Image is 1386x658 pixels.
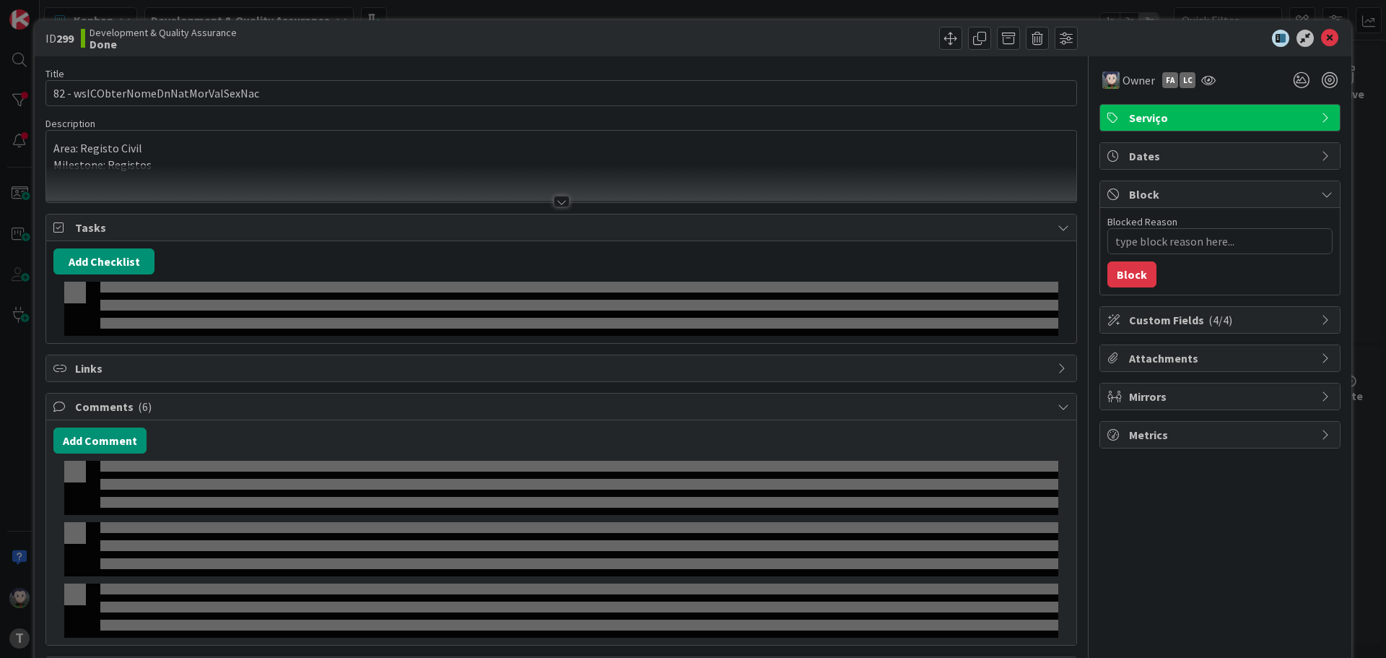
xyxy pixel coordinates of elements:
span: Owner [1123,72,1155,89]
div: LC [1180,72,1195,88]
span: Links [75,360,1050,377]
span: ID [45,30,74,47]
span: Custom Fields [1129,311,1314,329]
span: Comments [75,398,1050,415]
span: Metrics [1129,426,1314,443]
p: Area: Registo Civil [53,140,1069,157]
label: Title [45,67,64,80]
span: ( 6 ) [138,399,152,414]
span: Development & Quality Assurance [90,27,237,38]
input: type card name here... [45,80,1077,106]
p: Milestone: Registos [53,157,1069,173]
span: Mirrors [1129,388,1314,405]
label: Blocked Reason [1107,215,1177,228]
button: Block [1107,261,1156,287]
button: Add Comment [53,428,147,454]
span: Attachments [1129,350,1314,367]
span: Tasks [75,219,1050,236]
div: FA [1162,72,1178,88]
img: LS [1102,72,1120,89]
span: Dates [1129,147,1314,165]
b: Done [90,38,237,50]
span: Block [1129,186,1314,203]
span: Serviço [1129,109,1314,126]
b: 299 [56,31,74,46]
button: Add Checklist [53,248,154,274]
span: Description [45,117,95,130]
span: ( 4/4 ) [1208,313,1232,327]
